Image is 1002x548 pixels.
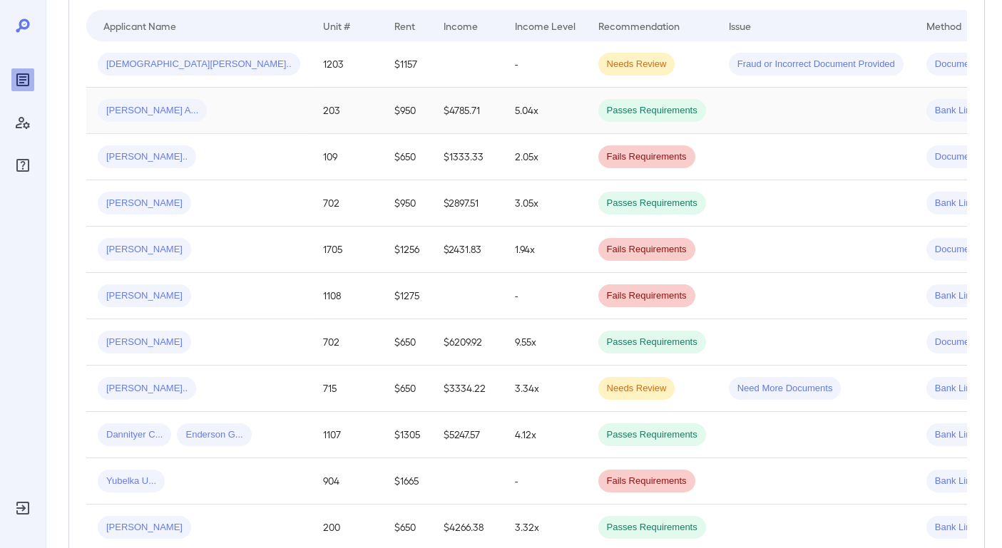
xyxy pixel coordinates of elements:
td: $2431.83 [432,227,503,273]
td: $1275 [383,273,432,319]
td: $4785.71 [432,88,503,134]
td: $2897.51 [432,180,503,227]
td: 904 [312,458,383,505]
td: 3.05x [503,180,587,227]
span: Fails Requirements [598,150,695,164]
div: Recommendation [598,17,680,34]
td: 203 [312,88,383,134]
span: Fails Requirements [598,475,695,488]
td: 702 [312,180,383,227]
td: $6209.92 [432,319,503,366]
span: Bank Link [926,382,984,396]
div: Reports [11,68,34,91]
span: [PERSON_NAME] [98,336,191,349]
span: [PERSON_NAME] A... [98,104,207,118]
span: Bank Link [926,428,984,442]
span: Bank Link [926,521,984,534]
td: $950 [383,88,432,134]
td: $5247.57 [432,412,503,458]
td: $650 [383,319,432,366]
td: $650 [383,134,432,180]
div: Income [444,17,478,34]
span: Passes Requirements [598,104,706,118]
td: 9.55x [503,319,587,366]
td: $650 [383,366,432,412]
td: - [503,41,587,88]
td: 4.12x [503,412,587,458]
span: Bank Link [926,197,984,210]
span: [PERSON_NAME].. [98,382,196,396]
span: Fails Requirements [598,289,695,303]
td: 2.05x [503,134,587,180]
span: [PERSON_NAME] [98,243,191,257]
td: 109 [312,134,383,180]
td: 1.94x [503,227,587,273]
span: Needs Review [598,382,675,396]
td: 715 [312,366,383,412]
td: $3334.22 [432,366,503,412]
td: 1108 [312,273,383,319]
span: Bank Link [926,289,984,303]
div: Income Level [515,17,576,34]
span: Needs Review [598,58,675,71]
td: 1107 [312,412,383,458]
td: 1203 [312,41,383,88]
div: Method [926,17,961,34]
span: Fails Requirements [598,243,695,257]
td: $1305 [383,412,432,458]
span: Dannityer C... [98,428,171,442]
td: 702 [312,319,383,366]
div: FAQ [11,154,34,177]
span: Bank Link [926,104,984,118]
td: $1665 [383,458,432,505]
div: Issue [729,17,752,34]
span: [PERSON_NAME].. [98,150,196,164]
div: Applicant Name [103,17,176,34]
span: Bank Link [926,475,984,488]
div: Manage Users [11,111,34,134]
span: [PERSON_NAME] [98,197,191,210]
td: 1705 [312,227,383,273]
div: Rent [394,17,417,34]
td: $1333.33 [432,134,503,180]
span: Fraud or Incorrect Document Provided [729,58,904,71]
div: Log Out [11,497,34,519]
td: - [503,458,587,505]
td: $1157 [383,41,432,88]
span: Yubelka U... [98,475,165,488]
span: Passes Requirements [598,428,706,442]
td: $950 [383,180,432,227]
span: Passes Requirements [598,197,706,210]
span: Passes Requirements [598,521,706,534]
td: - [503,273,587,319]
div: Unit # [323,17,350,34]
span: [PERSON_NAME] [98,289,191,303]
span: [PERSON_NAME] [98,521,191,534]
span: [DEMOGRAPHIC_DATA][PERSON_NAME].. [98,58,300,71]
span: Passes Requirements [598,336,706,349]
span: Need More Documents [729,382,842,396]
span: Enderson G... [177,428,251,442]
td: $1256 [383,227,432,273]
td: 5.04x [503,88,587,134]
td: 3.34x [503,366,587,412]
